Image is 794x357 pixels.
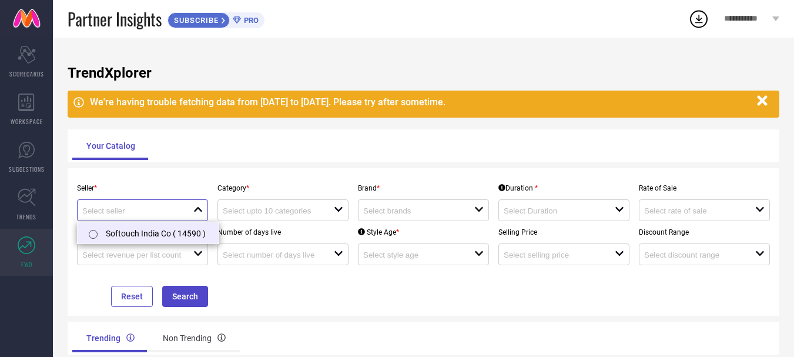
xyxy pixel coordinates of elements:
[149,324,240,352] div: Non Trending
[223,206,323,215] input: Select upto 10 categories
[241,16,259,25] span: PRO
[68,7,162,31] span: Partner Insights
[358,228,399,236] div: Style Age
[217,228,349,236] p: Number of days live
[644,206,744,215] input: Select rate of sale
[11,117,43,126] span: WORKSPACE
[363,251,463,259] input: Select style age
[9,69,44,78] span: SCORECARDS
[358,184,489,192] p: Brand
[16,212,36,221] span: TRENDS
[72,324,149,352] div: Trending
[77,184,208,192] p: Seller
[82,251,182,259] input: Select revenue per list count
[363,206,463,215] input: Select brands
[504,251,604,259] input: Select selling price
[217,184,349,192] p: Category
[504,206,604,215] input: Select Duration
[639,228,770,236] p: Discount Range
[68,65,779,81] h1: TrendXplorer
[162,286,208,307] button: Search
[78,222,219,243] li: Softouch India Co ( 14590 )
[111,286,153,307] button: Reset
[639,184,770,192] p: Rate of Sale
[644,251,744,259] input: Select discount range
[21,260,32,269] span: FWD
[9,165,45,174] span: SUGGESTIONS
[498,228,629,236] p: Selling Price
[498,184,538,192] div: Duration
[82,206,182,215] input: Select seller
[688,8,709,29] div: Open download list
[72,132,149,160] div: Your Catalog
[90,96,751,108] div: We're having trouble fetching data from [DATE] to [DATE]. Please try after sometime.
[167,9,264,28] a: SUBSCRIBEPRO
[223,251,323,259] input: Select number of days live
[168,16,222,25] span: SUBSCRIBE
